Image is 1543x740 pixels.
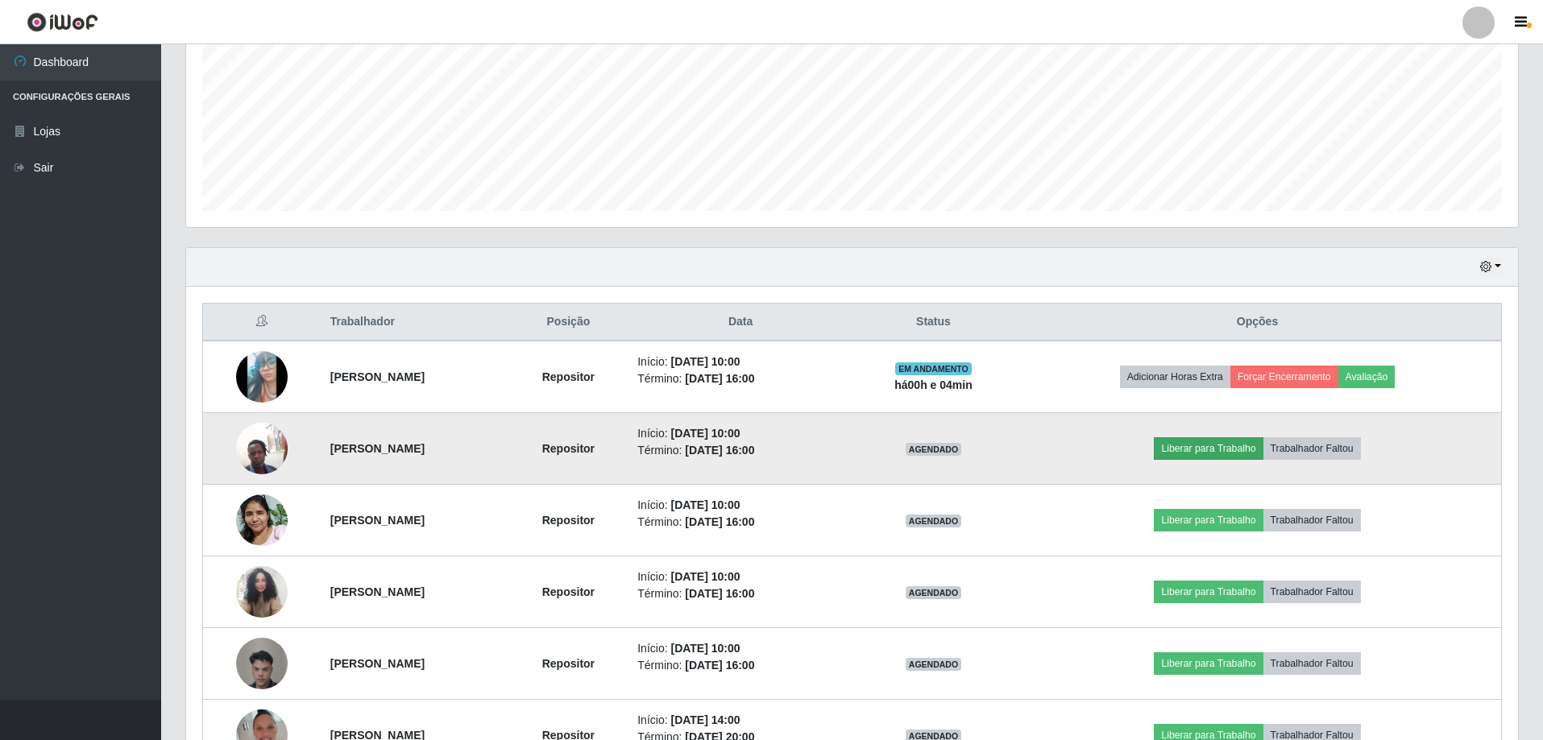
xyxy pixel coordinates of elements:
[906,586,962,599] span: AGENDADO
[1263,509,1361,531] button: Trabalhador Faltou
[685,444,754,457] time: [DATE] 16:00
[637,585,844,602] li: Término:
[906,658,962,671] span: AGENDADO
[321,304,509,341] th: Trabalhador
[1154,437,1263,460] button: Liberar para Trabalho
[670,498,740,511] time: [DATE] 10:00
[637,425,844,442] li: Início:
[637,640,844,657] li: Início:
[509,304,628,341] th: Posição
[236,320,288,434] img: 1755380382994.jpeg
[637,353,844,370] li: Início:
[685,587,754,600] time: [DATE] 16:00
[637,370,844,387] li: Término:
[236,557,288,626] img: 1757013088043.jpeg
[1230,366,1338,388] button: Forçar Encerramento
[906,515,962,527] span: AGENDADO
[542,370,595,383] strong: Repositor
[236,414,288,482] img: 1756672317215.jpeg
[670,570,740,583] time: [DATE] 10:00
[330,370,425,383] strong: [PERSON_NAME]
[1263,437,1361,460] button: Trabalhador Faltou
[1338,366,1396,388] button: Avaliação
[542,657,595,670] strong: Repositor
[236,618,288,709] img: 1757619939452.jpeg
[670,642,740,655] time: [DATE] 10:00
[236,486,288,554] img: 1756721929022.jpeg
[670,713,740,726] time: [DATE] 14:00
[1263,581,1361,603] button: Trabalhador Faltou
[542,442,595,455] strong: Repositor
[670,355,740,368] time: [DATE] 10:00
[330,657,425,670] strong: [PERSON_NAME]
[330,514,425,527] strong: [PERSON_NAME]
[853,304,1014,341] th: Status
[637,442,844,459] li: Término:
[542,514,595,527] strong: Repositor
[27,12,98,32] img: CoreUI Logo
[637,497,844,514] li: Início:
[1154,652,1263,675] button: Liberar para Trabalho
[637,514,844,531] li: Término:
[330,585,425,598] strong: [PERSON_NAME]
[685,659,754,672] time: [DATE] 16:00
[685,372,754,385] time: [DATE] 16:00
[1263,652,1361,675] button: Trabalhador Faltou
[330,442,425,455] strong: [PERSON_NAME]
[1120,366,1230,388] button: Adicionar Horas Extra
[685,515,754,528] time: [DATE] 16:00
[542,585,595,598] strong: Repositor
[670,427,740,440] time: [DATE] 10:00
[637,657,844,674] li: Término:
[637,568,844,585] li: Início:
[637,712,844,729] li: Início:
[1014,304,1501,341] th: Opções
[906,443,962,456] span: AGENDADO
[1154,509,1263,531] button: Liberar para Trabalho
[628,304,853,341] th: Data
[1154,581,1263,603] button: Liberar para Trabalho
[895,362,972,375] span: EM ANDAMENTO
[894,378,973,391] strong: há 00 h e 04 min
